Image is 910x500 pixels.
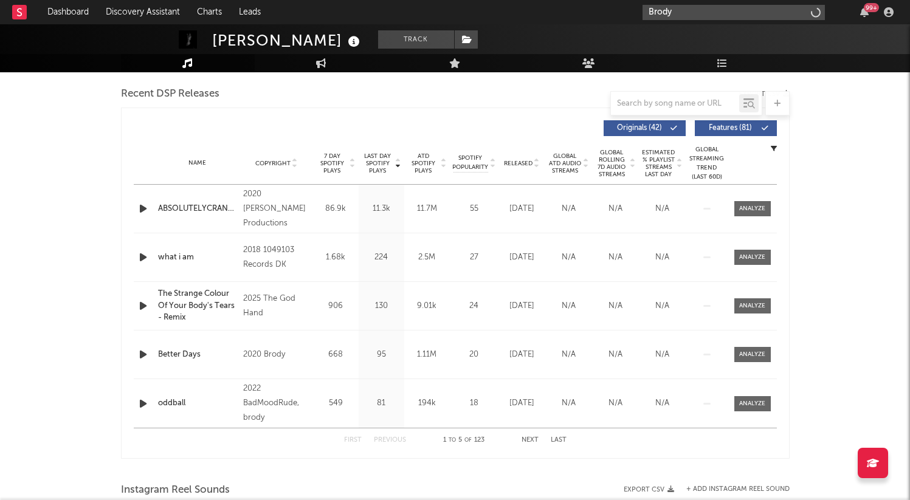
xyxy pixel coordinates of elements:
span: Recent DSP Releases [121,87,219,101]
div: 2020 [PERSON_NAME] Productions [243,187,309,231]
div: [PERSON_NAME] [212,30,363,50]
div: Name [158,159,238,168]
div: 668 [316,349,356,361]
div: N/A [642,252,683,264]
div: 906 [316,300,356,312]
button: Previous [374,437,406,443]
div: 2025 The God Hand [243,292,309,321]
div: N/A [548,203,589,215]
span: Estimated % Playlist Streams Last Day [642,149,675,178]
div: [DATE] [502,397,542,409]
div: 11.3k [362,203,401,215]
span: Copyright [255,160,291,167]
span: Global Rolling 7D Audio Streams [595,149,629,178]
a: what i am [158,252,238,264]
div: 20 [453,349,495,361]
div: N/A [548,300,589,312]
div: N/A [548,252,589,264]
div: 11.7M [407,203,447,215]
button: Export CSV [624,486,674,493]
div: 81 [362,397,401,409]
div: 18 [453,397,495,409]
div: 1.68k [316,252,356,264]
button: Track [378,30,454,49]
span: Features ( 81 ) [703,125,759,132]
input: Search for artists [643,5,825,20]
div: 86.9k [316,203,356,215]
div: [DATE] [502,252,542,264]
div: 27 [453,252,495,264]
div: [DATE] [502,300,542,312]
button: Next [522,437,539,443]
div: 194k [407,397,447,409]
div: 1.11M [407,349,447,361]
div: N/A [595,203,636,215]
div: N/A [548,349,589,361]
button: First [344,437,362,443]
div: N/A [595,349,636,361]
div: N/A [642,397,683,409]
div: 2.5M [407,252,447,264]
div: 55 [453,203,495,215]
div: 224 [362,252,401,264]
div: N/A [548,397,589,409]
a: oddball [158,397,238,409]
a: ABSOLUTELYCRANKINMYMF'INHOG [158,203,238,215]
div: N/A [595,300,636,312]
button: Export CSV [739,91,790,98]
button: Originals(42) [604,120,686,136]
div: 2020 Brody [243,348,309,362]
button: + Add Instagram Reel Sound [686,486,790,493]
span: ATD Spotify Plays [407,152,439,174]
div: + Add Instagram Reel Sound [674,486,790,493]
span: to [449,437,456,443]
div: 24 [453,300,495,312]
div: N/A [595,397,636,409]
span: Global ATD Audio Streams [548,152,582,174]
div: N/A [642,203,683,215]
div: [DATE] [502,349,542,361]
div: 2018 1049103 Records DK [243,243,309,272]
div: 130 [362,300,401,312]
span: 7 Day Spotify Plays [316,152,348,174]
div: N/A [642,300,683,312]
input: Search by song name or URL [611,99,739,109]
span: Released [504,160,533,167]
span: Originals ( 42 ) [612,125,667,132]
div: [DATE] [502,203,542,215]
span: Instagram Reel Sounds [121,483,230,498]
div: 9.01k [407,300,447,312]
button: Last [551,437,567,443]
div: 95 [362,349,401,361]
a: Better Days [158,349,238,361]
span: Spotify Popularity [452,154,488,172]
button: Features(81) [695,120,777,136]
div: N/A [642,349,683,361]
a: The Strange Colour Of Your Body's Tears - Remix [158,288,238,324]
div: Global Streaming Trend (Last 60D) [689,145,725,182]
button: 99+ [860,7,869,17]
div: N/A [595,252,636,264]
div: 1 5 123 [430,433,497,448]
div: 2022 BadMoodRude, brody [243,382,309,425]
div: 549 [316,397,356,409]
div: 99 + [864,3,879,12]
span: of [464,437,472,443]
span: Last Day Spotify Plays [362,152,394,174]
